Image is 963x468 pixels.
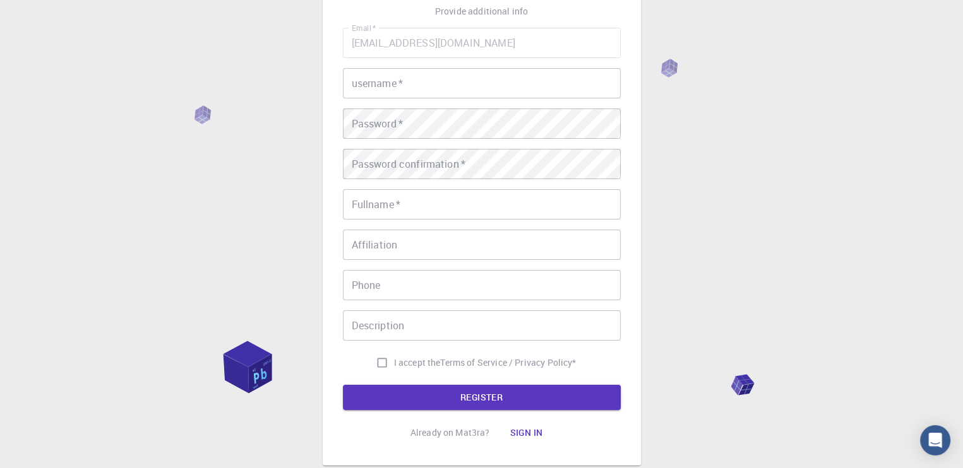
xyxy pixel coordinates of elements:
[435,5,528,18] p: Provide additional info
[440,356,576,369] p: Terms of Service / Privacy Policy *
[499,420,553,445] button: Sign in
[410,426,490,439] p: Already on Mat3ra?
[343,385,621,410] button: REGISTER
[352,23,376,33] label: Email
[440,356,576,369] a: Terms of Service / Privacy Policy*
[920,425,950,455] div: Open Intercom Messenger
[394,356,441,369] span: I accept the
